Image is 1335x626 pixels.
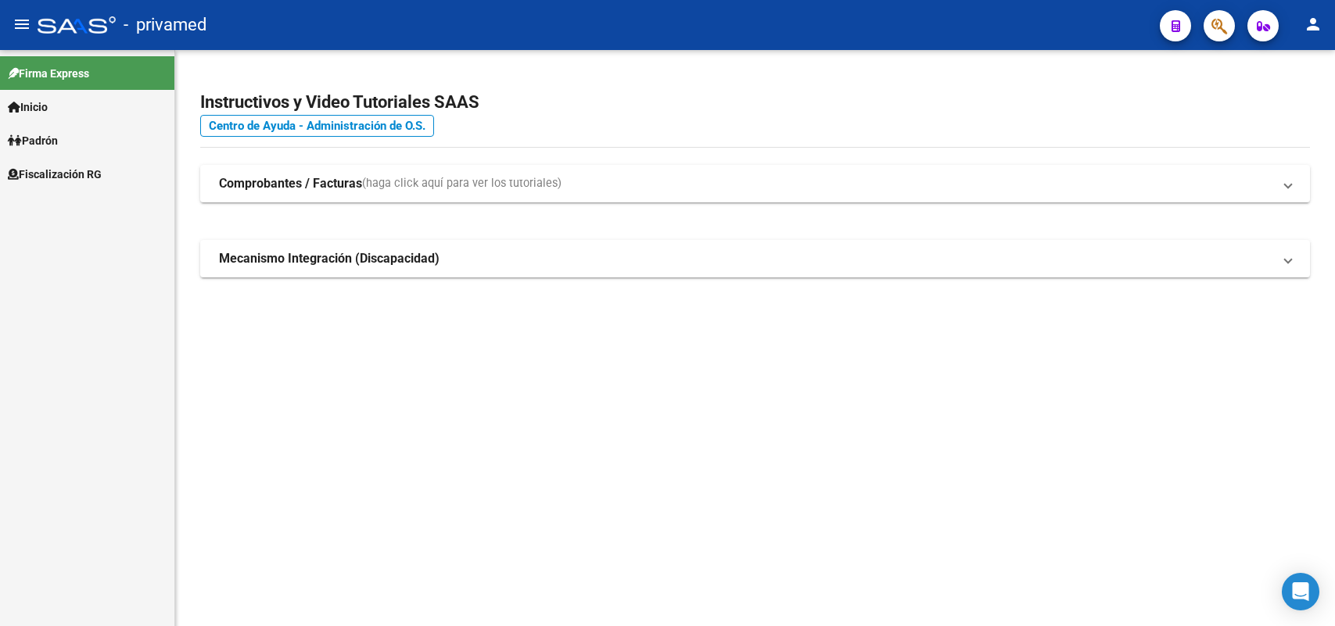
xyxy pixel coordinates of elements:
[219,175,362,192] strong: Comprobantes / Facturas
[1304,15,1322,34] mat-icon: person
[200,240,1310,277] mat-expansion-panel-header: Mecanismo Integración (Discapacidad)
[8,65,89,82] span: Firma Express
[219,250,440,267] strong: Mecanismo Integración (Discapacidad)
[124,8,206,42] span: - privamed
[200,165,1310,202] mat-expansion-panel-header: Comprobantes / Facturas(haga click aquí para ver los tutoriales)
[8,98,48,116] span: Inicio
[1282,573,1319,610] div: Open Intercom Messenger
[13,15,31,34] mat-icon: menu
[8,132,58,149] span: Padrón
[200,115,434,137] a: Centro de Ayuda - Administración de O.S.
[200,88,1310,117] h2: Instructivos y Video Tutoriales SAAS
[8,166,102,183] span: Fiscalización RG
[362,175,562,192] span: (haga click aquí para ver los tutoriales)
